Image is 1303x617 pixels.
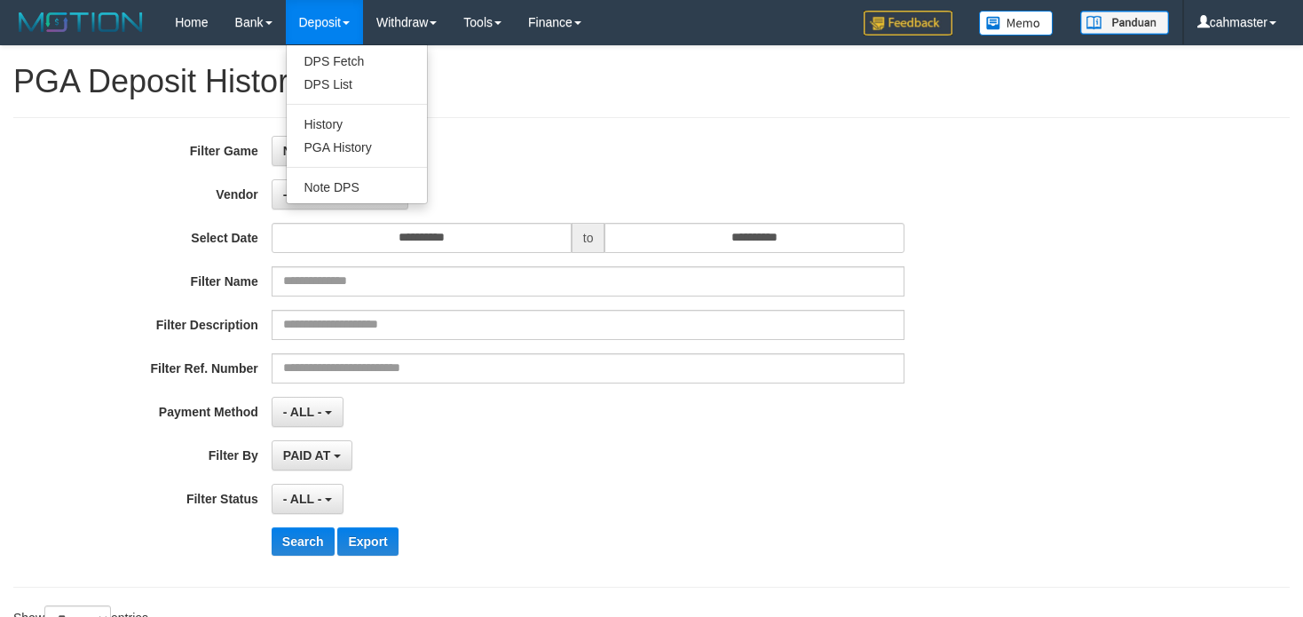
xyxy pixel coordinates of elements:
img: MOTION_logo.png [13,9,148,36]
button: Search [272,527,335,556]
a: PGA History [287,136,427,159]
button: PAID AT [272,440,352,471]
a: DPS Fetch [287,50,427,73]
button: - ALL - [272,484,344,514]
a: DPS List [287,73,427,96]
span: to [572,223,605,253]
span: - ALL - [283,405,322,419]
button: No item selected [272,136,404,166]
span: No item selected [283,144,382,158]
span: - ALL - [283,492,322,506]
button: - ALL - [272,397,344,427]
img: panduan.png [1080,11,1169,35]
a: Note DPS [287,176,427,199]
img: Button%20Memo.svg [979,11,1054,36]
span: - Default Vendor - [283,187,386,202]
img: Feedback.jpg [864,11,952,36]
a: History [287,113,427,136]
button: Export [337,527,398,556]
button: - Default Vendor - [272,179,408,210]
h1: PGA Deposit History [13,64,1290,99]
span: PAID AT [283,448,330,463]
